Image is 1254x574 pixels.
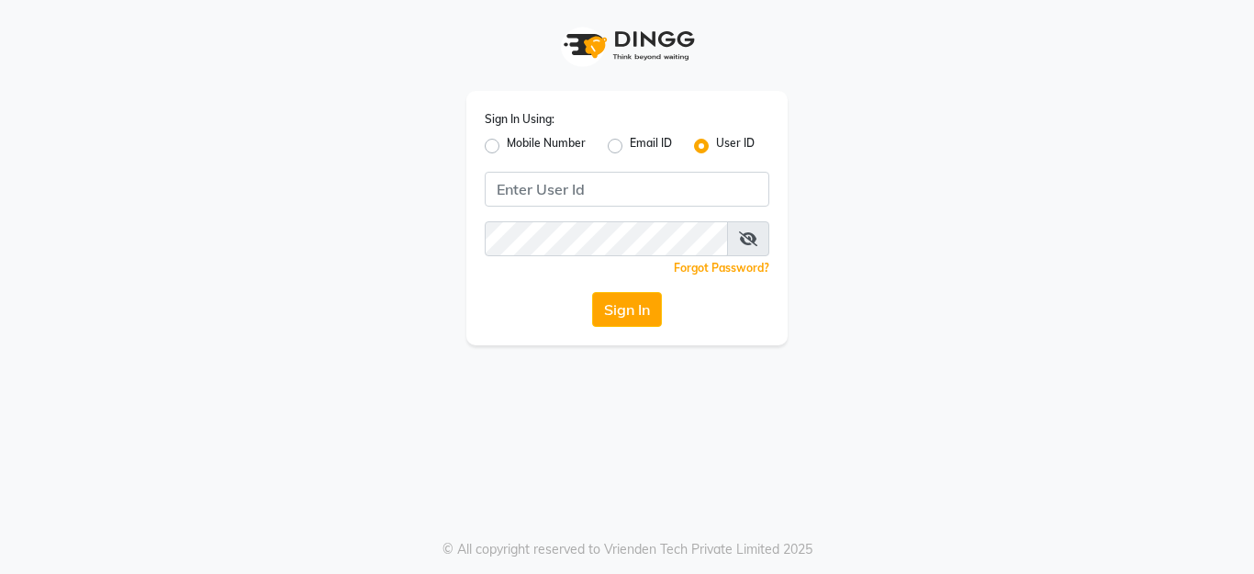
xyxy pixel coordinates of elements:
button: Sign In [592,292,662,327]
label: User ID [716,135,755,157]
img: logo1.svg [554,18,700,73]
input: Username [485,221,728,256]
input: Username [485,172,769,207]
label: Mobile Number [507,135,586,157]
label: Email ID [630,135,672,157]
a: Forgot Password? [674,261,769,275]
label: Sign In Using: [485,111,554,128]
